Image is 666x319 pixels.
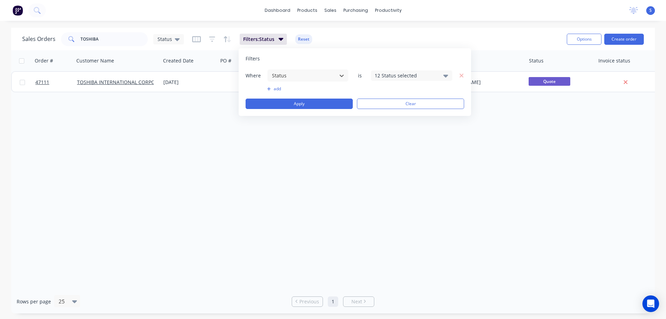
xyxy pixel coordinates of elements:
[375,72,437,79] div: 12 Status selected
[299,298,319,305] span: Previous
[35,72,77,93] a: 47111
[246,55,260,62] span: Filters
[289,296,377,307] ul: Pagination
[17,298,51,305] span: Rows per page
[157,35,172,43] span: Status
[328,296,338,307] a: Page 1 is your current page
[529,77,570,86] span: Quote
[294,5,321,16] div: products
[261,5,294,16] a: dashboard
[351,298,362,305] span: Next
[372,5,405,16] div: productivity
[12,5,23,16] img: Factory
[267,86,349,92] button: add
[567,34,601,45] button: Options
[649,7,652,14] span: S
[642,295,659,312] div: Open Intercom Messenger
[604,34,644,45] button: Create order
[243,36,274,43] span: Filters: Status
[163,57,194,64] div: Created Date
[246,99,353,109] button: Apply
[295,34,312,44] button: Reset
[529,57,544,64] div: Status
[246,72,266,79] span: Where
[292,298,323,305] a: Previous page
[442,79,519,86] div: [PERSON_NAME]
[22,36,55,42] h1: Sales Orders
[598,57,630,64] div: Invoice status
[80,32,148,46] input: Search...
[240,34,287,45] button: Filters:Status
[76,57,114,64] div: Customer Name
[353,72,367,79] span: is
[321,5,340,16] div: sales
[35,57,53,64] div: Order #
[340,5,372,16] div: purchasing
[220,57,231,64] div: PO #
[357,99,464,109] button: Clear
[163,79,215,86] div: [DATE]
[343,298,374,305] a: Next page
[35,79,49,86] span: 47111
[77,79,190,85] a: TOSHIBA INTERNATIONAL CORPORATION Pty Ltd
